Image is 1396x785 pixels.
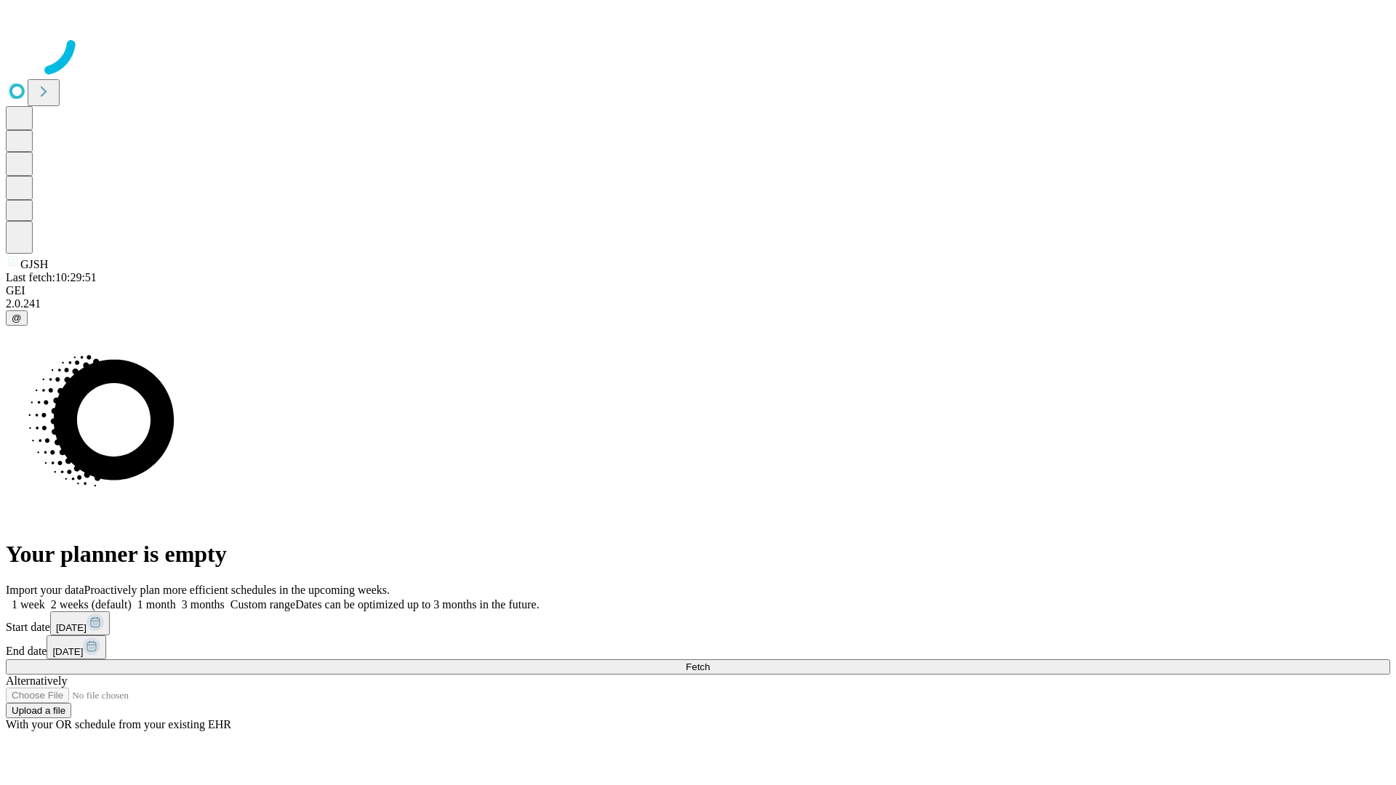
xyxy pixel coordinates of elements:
[6,271,97,283] span: Last fetch: 10:29:51
[6,635,1390,659] div: End date
[6,284,1390,297] div: GEI
[50,611,110,635] button: [DATE]
[6,718,231,730] span: With your OR schedule from your existing EHR
[51,598,132,611] span: 2 weeks (default)
[12,313,22,323] span: @
[12,598,45,611] span: 1 week
[84,584,390,596] span: Proactively plan more efficient schedules in the upcoming weeks.
[137,598,176,611] span: 1 month
[6,659,1390,675] button: Fetch
[47,635,106,659] button: [DATE]
[52,646,83,657] span: [DATE]
[230,598,295,611] span: Custom range
[182,598,225,611] span: 3 months
[6,584,84,596] span: Import your data
[56,622,87,633] span: [DATE]
[6,675,67,687] span: Alternatively
[6,611,1390,635] div: Start date
[6,541,1390,568] h1: Your planner is empty
[6,703,71,718] button: Upload a file
[686,661,710,672] span: Fetch
[295,598,539,611] span: Dates can be optimized up to 3 months in the future.
[6,310,28,326] button: @
[6,297,1390,310] div: 2.0.241
[20,258,48,270] span: GJSH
